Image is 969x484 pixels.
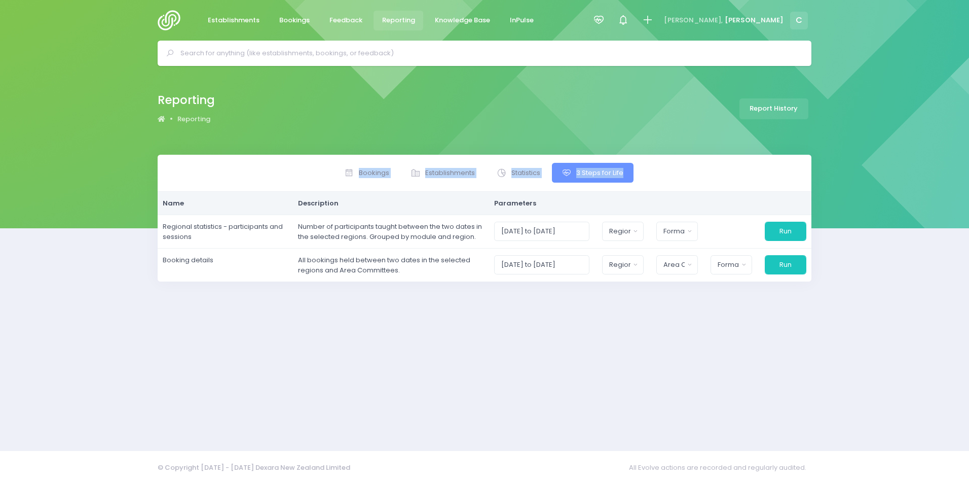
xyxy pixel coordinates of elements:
[158,93,215,107] h2: Reporting
[790,12,808,29] span: C
[359,168,389,178] span: Bookings
[609,260,630,270] div: Region
[293,192,489,215] th: Description
[401,163,485,183] a: Establishments
[425,168,475,178] span: Establishments
[602,255,644,274] button: Region
[279,15,310,25] span: Bookings
[725,15,784,25] span: [PERSON_NAME]
[177,114,210,124] a: Reporting
[510,15,534,25] span: InPulse
[656,255,698,274] button: Area Committee
[576,168,623,178] span: 3 Steps for Life
[494,222,590,241] input: Select date range
[552,163,633,183] a: 3 Steps for Life
[158,215,293,249] td: Regional statistics - participants and sessions
[663,260,684,270] div: Area Committee
[374,11,423,30] a: Reporting
[656,222,698,241] button: Format
[765,222,806,241] button: Run
[501,11,542,30] a: InPulse
[765,255,806,274] button: Run
[711,255,752,274] button: Format
[739,98,808,119] a: Report History
[382,15,415,25] span: Reporting
[321,11,370,30] a: Feedback
[293,249,489,282] td: All bookings held between two dates in the selected regions and Area Committees.
[199,11,268,30] a: Establishments
[293,215,489,249] td: Number of participants taught between the two dates in the selected regions. Grouped by module an...
[718,260,738,270] div: Format
[334,163,399,183] a: Bookings
[511,168,540,178] span: Statistics
[664,15,723,25] span: [PERSON_NAME],
[158,249,293,282] td: Booking details
[489,192,811,215] th: Parameters
[208,15,259,25] span: Establishments
[180,46,797,61] input: Search for anything (like establishments, bookings, or feedback)
[426,11,498,30] a: Knowledge Base
[158,192,293,215] th: Name
[494,255,590,274] input: Select date range
[329,15,362,25] span: Feedback
[629,458,811,477] span: All Evolve actions are recorded and regularly audited.
[602,222,644,241] button: Region
[609,226,630,236] div: Region
[487,163,550,183] a: Statistics
[158,10,187,30] img: Logo
[158,463,350,472] span: © Copyright [DATE] - [DATE] Dexara New Zealand Limited
[435,15,490,25] span: Knowledge Base
[663,226,684,236] div: Format
[271,11,318,30] a: Bookings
